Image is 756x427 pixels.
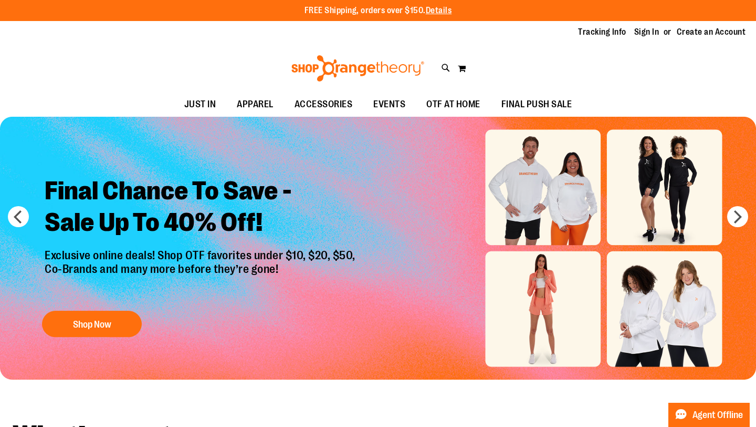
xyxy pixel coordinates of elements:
[426,93,480,116] span: OTF AT HOME
[416,93,491,117] a: OTF AT HOME
[8,206,29,227] button: prev
[491,93,583,117] a: FINAL PUSH SALE
[677,26,746,38] a: Create an Account
[373,93,405,116] span: EVENTS
[42,311,142,337] button: Shop Now
[284,93,363,117] a: ACCESSORIES
[226,93,284,117] a: APPAREL
[692,410,743,420] span: Agent Offline
[37,167,366,249] h2: Final Chance To Save - Sale Up To 40% Off!
[426,6,452,15] a: Details
[37,249,366,300] p: Exclusive online deals! Shop OTF favorites under $10, $20, $50, Co-Brands and many more before th...
[37,167,366,342] a: Final Chance To Save -Sale Up To 40% Off! Exclusive online deals! Shop OTF favorites under $10, $...
[304,5,452,17] p: FREE Shipping, orders over $150.
[290,55,426,82] img: Shop Orangetheory
[634,26,659,38] a: Sign In
[501,93,572,116] span: FINAL PUSH SALE
[363,93,416,117] a: EVENTS
[174,93,227,117] a: JUST IN
[237,93,274,116] span: APPAREL
[727,206,748,227] button: next
[184,93,216,116] span: JUST IN
[668,403,750,427] button: Agent Offline
[295,93,353,116] span: ACCESSORIES
[578,26,626,38] a: Tracking Info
